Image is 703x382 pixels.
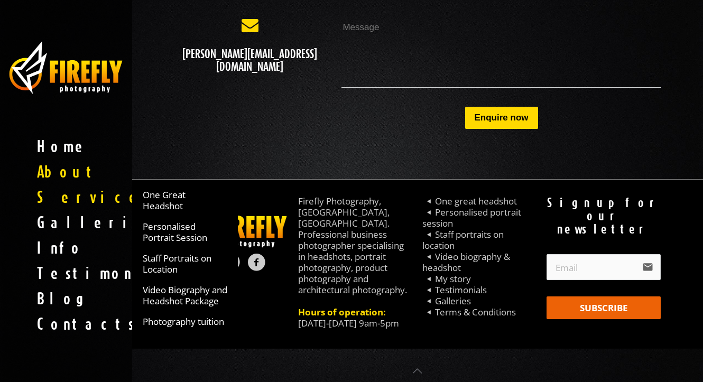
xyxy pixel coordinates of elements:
[547,195,661,235] center: Sign up for our newsletter
[132,311,238,332] a: Photography tuition
[435,306,516,318] a: Terms & Conditions
[143,284,227,306] span: Video Biography and Headshot Package
[435,195,517,207] a: One great headshot
[143,189,227,211] span: One Great Headshot
[422,250,510,274] a: Video biography & headshot
[8,40,124,96] img: business photography
[475,113,529,123] span: Enquire now
[132,279,238,311] a: Video Biography and Headshot Package
[435,295,471,307] a: Galleries
[143,253,227,275] span: Staff Portraits on Location
[143,316,224,327] span: Photography tuition
[435,273,471,285] a: My story
[422,206,521,229] a: Personalised portrait session
[465,107,538,129] button: Enquire now
[547,254,661,280] input: email
[298,195,412,329] div: Firefly Photography, [GEOGRAPHIC_DATA], [GEOGRAPHIC_DATA]. Professional business photographer spe...
[341,16,661,88] textarea: Message
[580,302,628,314] span: SUBSCRIBE
[143,221,227,243] span: Personalised Portrait Session
[422,228,504,251] a: Staff portraits on location
[132,184,238,216] a: One Great Headshot
[174,48,326,73] h3: [PERSON_NAME][EMAIL_ADDRESS][DOMAIN_NAME]
[132,248,238,279] a: Staff Portraits on Location
[132,216,238,248] a: Personalised Portrait Session
[174,16,326,73] a: [PERSON_NAME][EMAIL_ADDRESS][DOMAIN_NAME]
[642,259,654,275] i: email
[435,284,487,296] a: Testimonials
[298,306,386,318] span: Hours of operation:
[547,296,661,320] button: SUBSCRIBE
